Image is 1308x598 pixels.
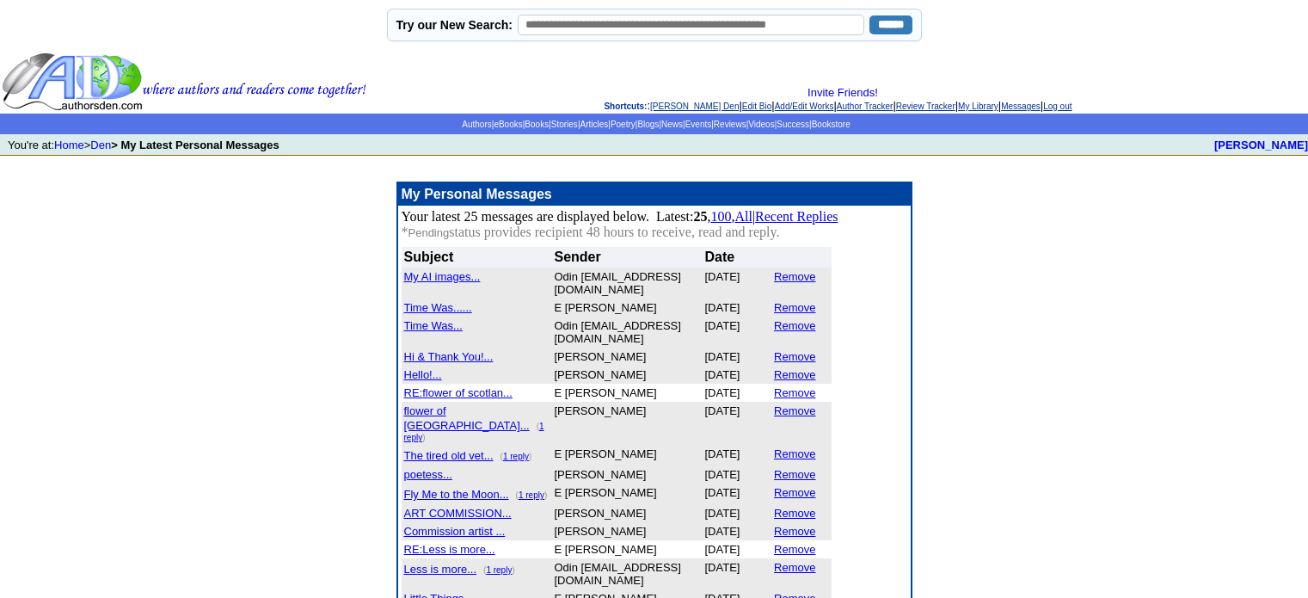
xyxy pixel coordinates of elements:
a: Hi & Thank You!... [404,348,494,363]
a: The tired old vet... [404,447,494,462]
font: [DATE] [705,507,740,520]
a: Videos [748,120,774,129]
a: Remove [774,486,815,499]
font: RE:flower of scotlan... [404,386,513,399]
span: Shortcuts: [604,102,647,111]
a: Articles [580,120,608,129]
a: Invite Friends! [808,86,878,99]
a: ART COMMISSION... [404,505,512,520]
font: Time Was...... [404,301,472,314]
a: Bookstore [812,120,851,129]
font: [PERSON_NAME] [555,507,647,520]
font: E [PERSON_NAME] [555,386,657,399]
font: Subject [404,250,454,264]
a: My Library [958,102,998,111]
a: Home [54,139,84,151]
a: Author Tracker [837,102,893,111]
font: ( ) [516,490,548,500]
a: Time Was... [404,317,463,332]
a: Time Was...... [404,299,472,314]
a: 1 reply [404,422,544,442]
a: Hello!... [404,367,442,381]
font: Commission artist ... [404,525,506,538]
a: Authors [462,120,491,129]
font: [DATE] [705,301,740,314]
a: Success [777,120,809,129]
a: Remove [774,386,815,399]
a: Fly Me to the Moon... [404,486,509,501]
font: [DATE] [705,543,740,556]
a: RE:flower of scotlan... [404,385,513,399]
font: The tired old vet... [404,449,494,462]
a: poetess... [404,466,452,481]
font: [DATE] [705,486,740,499]
font: Fly Me to the Moon... [404,488,509,501]
a: News [661,120,683,129]
a: Remove [774,447,815,460]
a: My AI images... [404,268,481,283]
b: > My Latest Personal Messages [111,139,279,151]
a: Remove [774,561,815,574]
a: 1 reply [503,452,529,461]
a: Books [525,120,549,129]
font: [DATE] [705,368,740,381]
font: Odin [EMAIL_ADDRESS][DOMAIN_NAME] [555,561,681,587]
font: My AI images... [404,270,481,283]
b: [PERSON_NAME] [1214,139,1308,151]
a: 1 reply [486,565,512,575]
font: Date [705,250,735,264]
a: Stories [551,120,578,129]
a: Remove [774,404,815,417]
a: Remove [774,350,815,363]
a: Edit Bio [742,102,771,111]
font: Less is more... [404,563,477,576]
font: E [PERSON_NAME] [555,486,657,499]
a: Remove [774,507,815,520]
font: [DATE] [705,525,740,538]
font: Time Was... [404,319,463,332]
b: 25 [693,209,707,224]
a: Review Tracker [896,102,955,111]
font: Sender [555,250,601,264]
font: Pending [408,226,450,239]
a: Events [685,120,712,129]
a: Add/Edit Works [775,102,834,111]
font: Hello!... [404,368,442,381]
a: Remove [774,525,815,538]
font: Hi & Thank You!... [404,350,494,363]
a: flower of [GEOGRAPHIC_DATA]... [404,403,530,432]
a: Remove [774,468,815,481]
font: [DATE] [705,468,740,481]
p: Your latest 25 messages are displayed below. Latest: , , | [402,209,907,240]
a: Log out [1043,102,1072,111]
font: E [PERSON_NAME] [555,301,657,314]
a: Remove [774,368,815,381]
a: Recent Replies [755,209,838,224]
font: [DATE] [705,319,740,332]
img: header_logo2.gif [2,52,366,112]
a: 100 [710,209,731,224]
a: eBooks [494,120,522,129]
font: [PERSON_NAME] [555,350,647,363]
a: Remove [774,301,815,314]
font: [PERSON_NAME] [555,525,647,538]
font: Odin [EMAIL_ADDRESS][DOMAIN_NAME] [555,319,681,345]
font: [DATE] [705,447,740,460]
font: status provides recipient 48 hours to receive, read and reply. [449,225,779,239]
font: [DATE] [705,386,740,399]
font: flower of [GEOGRAPHIC_DATA]... [404,404,530,432]
font: [DATE] [705,350,740,363]
font: ( ) [483,565,515,575]
font: [DATE] [705,404,740,417]
font: [PERSON_NAME] [555,468,647,481]
font: ART COMMISSION... [404,507,512,520]
a: All [734,209,752,224]
font: You're at: > [8,139,279,151]
a: Remove [774,543,815,556]
font: RE:Less is more... [404,543,495,556]
font: E [PERSON_NAME] [555,543,657,556]
font: My Personal Messages [402,187,552,201]
a: Reviews [714,120,746,129]
a: RE:Less is more... [404,541,495,556]
font: [PERSON_NAME] [555,368,647,381]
